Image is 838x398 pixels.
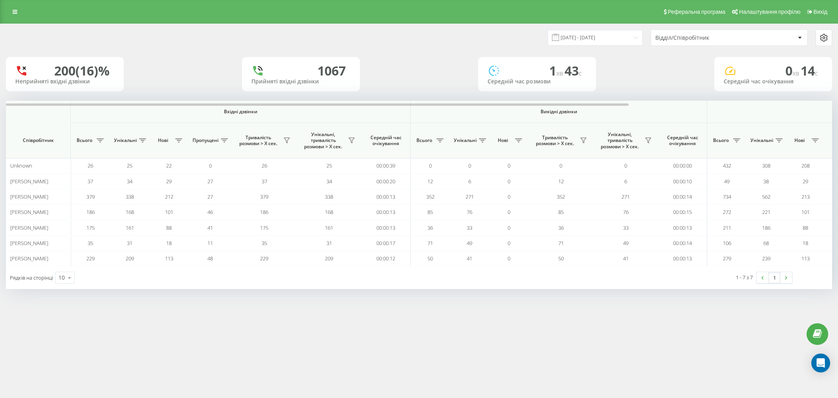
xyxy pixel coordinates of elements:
[260,208,268,216] span: 186
[558,208,564,216] span: 85
[260,193,268,200] span: 379
[623,208,629,216] span: 76
[558,224,564,231] span: 36
[668,9,726,15] span: Реферальна програма
[750,137,773,144] span: Унікальні
[209,162,212,169] span: 0
[508,255,510,262] span: 0
[260,255,268,262] span: 229
[723,208,731,216] span: 272
[814,9,827,15] span: Вихід
[126,193,134,200] span: 338
[565,62,582,79] span: 43
[86,255,95,262] span: 229
[468,178,471,185] span: 6
[658,251,707,266] td: 00:00:13
[166,240,172,247] span: 18
[260,224,268,231] span: 175
[361,236,411,251] td: 00:00:17
[10,255,48,262] span: [PERSON_NAME]
[723,240,731,247] span: 106
[59,274,65,282] div: 10
[88,178,93,185] span: 37
[493,137,513,144] span: Нові
[165,255,173,262] span: 113
[126,224,134,231] span: 161
[165,193,173,200] span: 212
[801,62,818,79] span: 14
[361,189,411,205] td: 00:00:13
[251,78,350,85] div: Прийняті вхідні дзвінки
[557,193,565,200] span: 352
[414,137,434,144] span: Всього
[427,240,433,247] span: 71
[739,9,800,15] span: Налаштування профілю
[54,63,110,78] div: 200 (16)%
[262,162,267,169] span: 26
[723,224,731,231] span: 211
[126,255,134,262] span: 209
[325,255,333,262] span: 209
[508,240,510,247] span: 0
[13,137,64,144] span: Співробітник
[803,224,808,231] span: 88
[127,178,132,185] span: 34
[762,193,770,200] span: 562
[558,255,564,262] span: 50
[508,224,510,231] span: 0
[467,255,472,262] span: 41
[763,240,769,247] span: 68
[658,220,707,235] td: 00:00:13
[508,178,510,185] span: 0
[467,224,472,231] span: 33
[10,208,48,216] span: [PERSON_NAME]
[724,78,823,85] div: Середній час очікування
[508,208,510,216] span: 0
[467,208,472,216] span: 76
[153,137,173,144] span: Нові
[801,193,810,200] span: 213
[622,193,630,200] span: 271
[558,178,564,185] span: 12
[549,62,565,79] span: 1
[623,224,629,231] span: 33
[624,178,627,185] span: 6
[207,178,213,185] span: 27
[792,69,801,77] span: хв
[126,208,134,216] span: 168
[803,240,808,247] span: 18
[558,240,564,247] span: 71
[815,69,818,77] span: c
[723,255,731,262] span: 279
[658,189,707,205] td: 00:00:14
[10,274,53,281] span: Рядків на сторінці
[301,131,346,150] span: Унікальні, тривалість розмови > Х сек.
[326,178,332,185] span: 34
[556,69,565,77] span: хв
[262,240,267,247] span: 35
[427,224,433,231] span: 36
[10,162,32,169] span: Unknown
[427,208,433,216] span: 85
[658,158,707,173] td: 00:00:00
[10,178,48,185] span: [PERSON_NAME]
[768,272,780,283] a: 1
[664,135,701,147] span: Середній час очікування
[801,162,810,169] span: 208
[325,224,333,231] span: 161
[723,193,731,200] span: 734
[624,162,627,169] span: 0
[488,78,587,85] div: Середній час розмови
[361,220,411,235] td: 00:00:13
[86,208,95,216] span: 186
[15,78,114,85] div: Неприйняті вхідні дзвінки
[262,178,267,185] span: 37
[724,178,730,185] span: 49
[508,162,510,169] span: 0
[91,109,390,115] span: Вхідні дзвінки
[75,137,94,144] span: Всього
[623,255,629,262] span: 41
[207,255,213,262] span: 48
[236,135,281,147] span: Тривалість розмови > Х сек.
[785,62,801,79] span: 0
